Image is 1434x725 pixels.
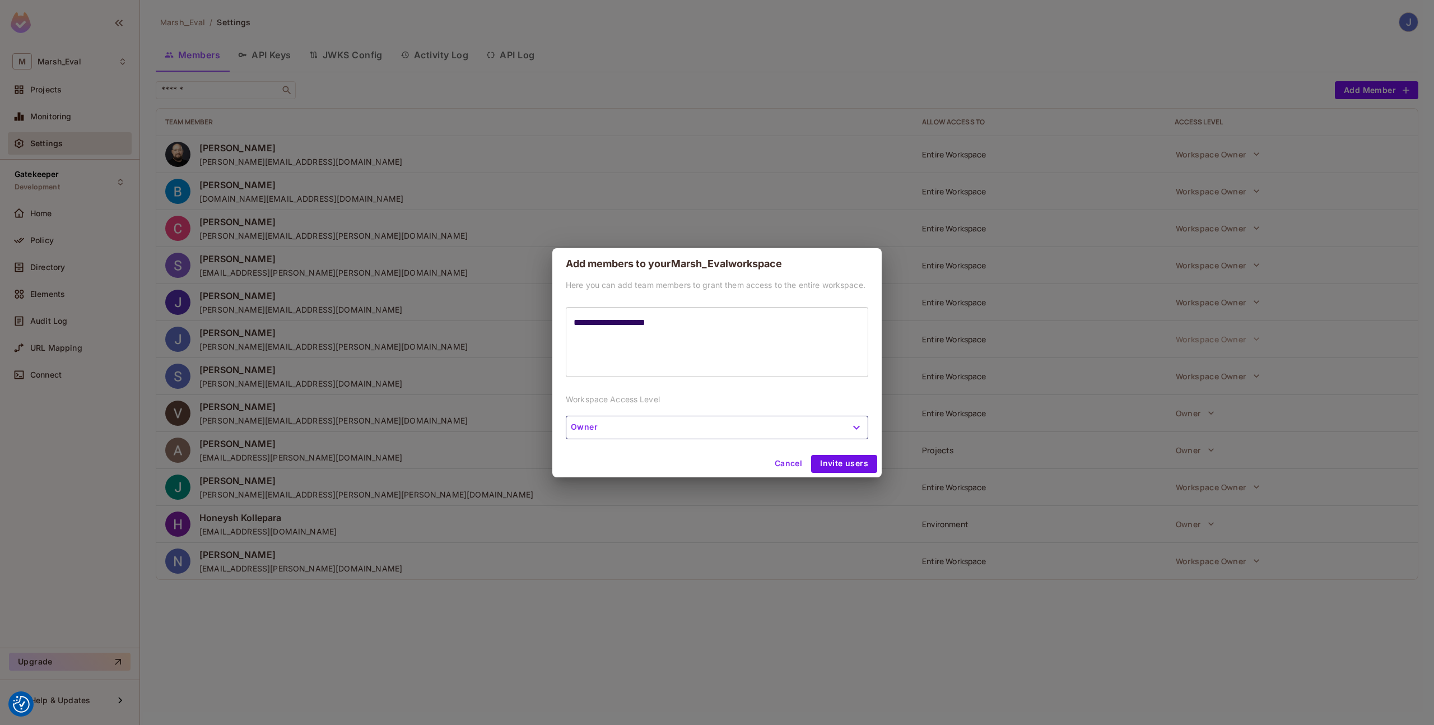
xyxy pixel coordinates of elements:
[552,248,882,280] h2: Add members to your Marsh_Eval workspace
[13,696,30,713] img: Revisit consent button
[770,455,807,473] button: Cancel
[13,696,30,713] button: Consent Preferences
[566,394,868,405] p: Workspace Access Level
[811,455,877,473] button: Invite users
[566,280,868,290] p: Here you can add team members to grant them access to the entire workspace.
[566,416,868,439] button: Owner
